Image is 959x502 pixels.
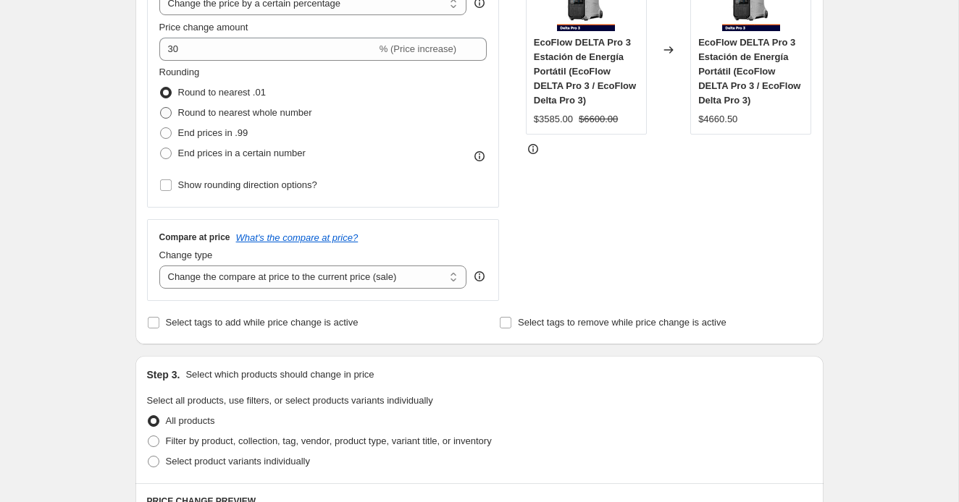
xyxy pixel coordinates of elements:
[178,87,266,98] span: Round to nearest .01
[178,107,312,118] span: Round to nearest whole number
[698,37,800,106] span: EcoFlow DELTA Pro 3 Estación de Energía Portátil (EcoFlow DELTA Pro 3 / EcoFlow Delta Pro 3)
[472,269,487,284] div: help
[166,415,215,426] span: All products
[147,367,180,382] h2: Step 3.
[178,179,317,190] span: Show rounding direction options?
[147,395,433,406] span: Select all products, use filters, or select products variants individually
[159,22,248,33] span: Price change amount
[534,112,573,127] div: $3585.00
[518,317,726,328] span: Select tags to remove while price change is active
[159,231,230,243] h3: Compare at price
[579,112,618,127] strike: $6600.00
[698,112,737,127] div: $4660.50
[178,148,306,158] span: End prices in a certain number
[236,232,359,243] button: What's the compare at price?
[185,367,374,382] p: Select which products should change in price
[159,250,213,260] span: Change type
[380,43,456,54] span: % (Price increase)
[534,37,636,106] span: EcoFlow DELTA Pro 3 Estación de Energía Portátil (EcoFlow DELTA Pro 3 / EcoFlow Delta Pro 3)
[159,67,200,77] span: Rounding
[159,38,377,61] input: -15
[166,456,310,467] span: Select product variants individually
[178,127,248,138] span: End prices in .99
[166,435,492,446] span: Filter by product, collection, tag, vendor, product type, variant title, or inventory
[166,317,359,328] span: Select tags to add while price change is active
